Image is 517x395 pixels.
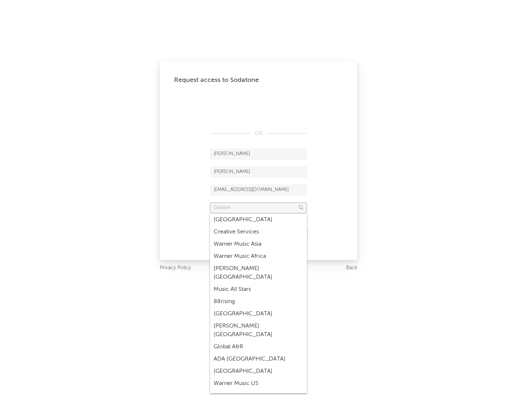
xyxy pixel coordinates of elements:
[210,129,307,138] div: OR
[210,377,307,390] div: Warner Music US
[160,264,191,273] a: Privacy Policy
[210,353,307,365] div: ADA [GEOGRAPHIC_DATA]
[210,149,307,159] input: First Name
[210,365,307,377] div: [GEOGRAPHIC_DATA]
[210,226,307,238] div: Creative Services
[210,283,307,296] div: Music All Stars
[210,341,307,353] div: Global A&R
[210,167,307,177] input: Last Name
[210,262,307,283] div: [PERSON_NAME] [GEOGRAPHIC_DATA]
[210,203,307,213] input: Division
[210,250,307,262] div: Warner Music Africa
[210,320,307,341] div: [PERSON_NAME] [GEOGRAPHIC_DATA]
[210,214,307,226] div: [GEOGRAPHIC_DATA]
[210,185,307,195] input: Email
[346,264,357,273] a: Back
[174,76,343,84] div: Request access to Sodatone
[210,238,307,250] div: Warner Music Asia
[210,296,307,308] div: 88rising
[210,308,307,320] div: [GEOGRAPHIC_DATA]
